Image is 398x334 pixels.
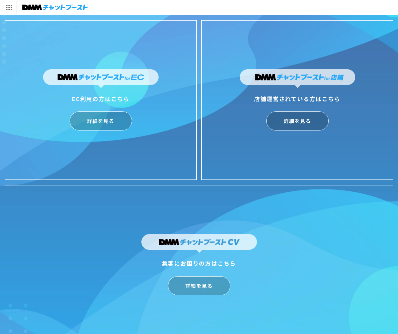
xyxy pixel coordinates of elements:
[22,3,88,12] img: チャットブースト
[141,258,257,268] div: 集客にお困りの方はこちら
[141,234,257,253] img: DMMチャットブーストCV
[266,111,329,130] a: 詳細を見る
[240,69,355,88] img: DMMチャットブーストfor店舗
[43,94,159,104] div: EC利用の方はこちら
[168,276,230,295] a: 詳細を見る
[240,94,355,104] div: 店舗運営されている方はこちら
[43,69,159,88] img: DMMチャットブーストforEC
[1,1,17,14] img: サービス
[70,111,132,130] a: 詳細を見る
